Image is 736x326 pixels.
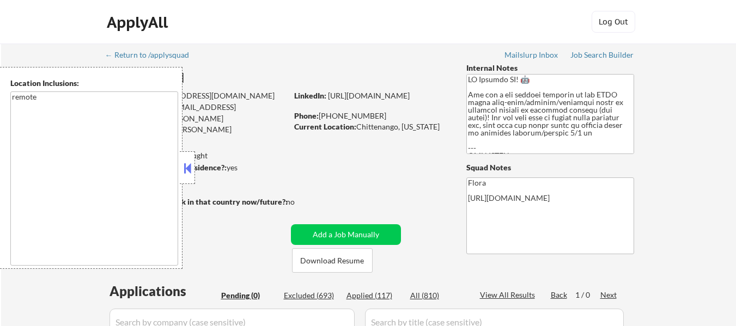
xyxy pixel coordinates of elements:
strong: LinkedIn: [294,91,326,100]
strong: Phone: [294,111,319,120]
div: Pending (0) [221,290,276,301]
button: Download Resume [292,248,373,273]
div: [EMAIL_ADDRESS][DOMAIN_NAME] [107,102,287,123]
button: Add a Job Manually [291,224,401,245]
div: [PHONE_NUMBER] [294,110,448,121]
a: Mailslurp Inbox [504,51,559,61]
div: Job Search Builder [570,51,634,59]
div: Location Inclusions: [10,78,178,89]
div: Applications [110,285,217,298]
strong: Will need Visa to work in that country now/future?: [106,197,288,206]
button: Log Out [592,11,635,33]
div: no [286,196,317,207]
div: [PERSON_NAME] [106,71,330,84]
div: ApplyAll [107,13,171,32]
div: Chittenango, [US_STATE] [294,121,448,132]
div: Internal Notes [466,63,634,73]
div: Applied (117) [346,290,401,301]
div: [EMAIL_ADDRESS][DOMAIN_NAME] [107,90,287,101]
a: [URL][DOMAIN_NAME] [328,91,410,100]
div: Squad Notes [466,162,634,173]
div: Mailslurp Inbox [504,51,559,59]
div: 1 / 0 [575,290,600,300]
div: Excluded (693) [284,290,338,301]
div: ← Return to /applysquad [105,51,199,59]
div: [PERSON_NAME][EMAIL_ADDRESS][PERSON_NAME][DOMAIN_NAME] [106,113,287,145]
div: View All Results [480,290,538,300]
div: 117 sent / 222 bought [106,150,287,161]
a: Job Search Builder [570,51,634,61]
div: Next [600,290,618,300]
div: Back [551,290,568,300]
strong: Current Location: [294,122,356,131]
div: All (810) [410,290,465,301]
a: ← Return to /applysquad [105,51,199,61]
